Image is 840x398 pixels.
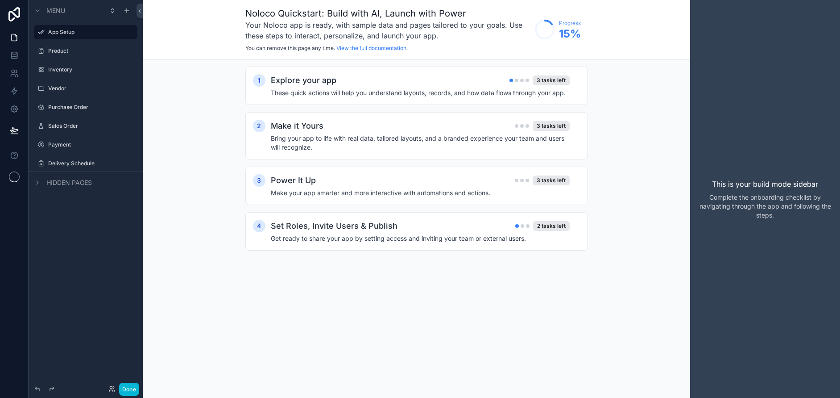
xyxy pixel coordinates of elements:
h1: Noloco Quickstart: Build with AI, Launch with Power [245,7,530,20]
label: Delivery Schedule [48,160,136,167]
label: Payment [48,141,136,148]
a: View the full documentation. [336,45,408,51]
span: Menu [46,6,65,15]
span: 15 % [559,27,581,41]
label: Vendor [48,85,136,92]
p: Complete the onboarding checklist by navigating through the app and following the steps. [697,193,833,220]
label: App Setup [48,29,132,36]
span: Hidden pages [46,178,92,187]
label: Purchase Order [48,104,136,111]
h3: Your Noloco app is ready, with sample data and pages tailored to your goals. Use these steps to i... [245,20,530,41]
label: Inventory [48,66,136,73]
label: Product [48,47,136,54]
span: You can remove this page any time. [245,45,335,51]
button: Done [119,383,139,396]
p: This is your build mode sidebar [712,179,818,189]
label: Sales Order [48,122,136,130]
span: Progress [559,20,581,27]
